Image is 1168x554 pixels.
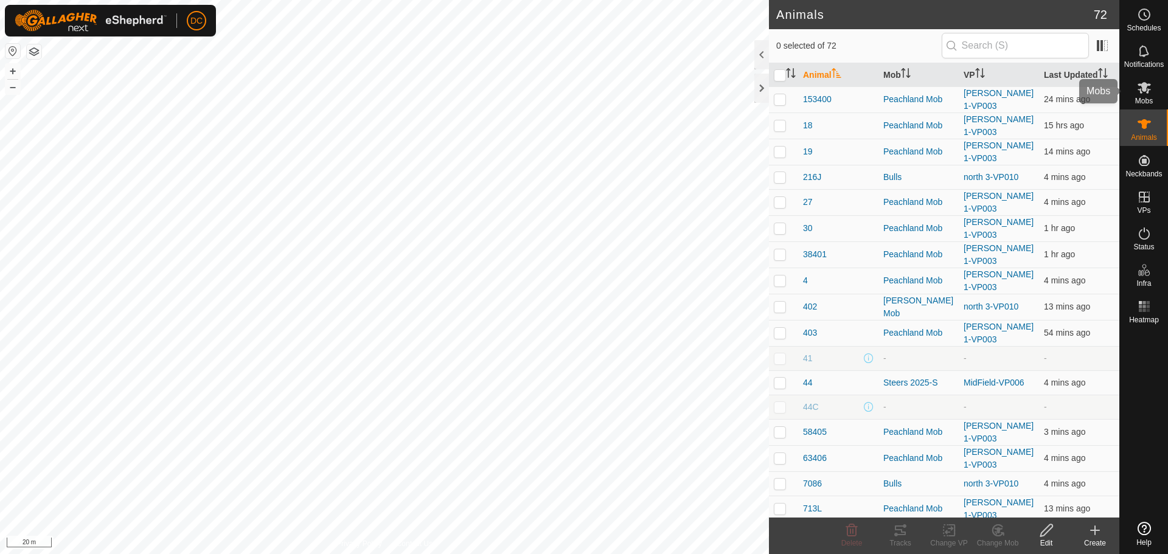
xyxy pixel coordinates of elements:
span: - [1044,353,1047,363]
span: Delete [841,539,863,547]
span: 216J [803,171,821,184]
div: Steers 2025-S [883,376,954,389]
span: Notifications [1124,61,1164,68]
a: north 3-VP010 [964,479,1018,488]
span: 5 Sept 2025, 11:35 am [1044,427,1085,437]
div: Peachland Mob [883,145,954,158]
div: Peachland Mob [883,119,954,132]
p-sorticon: Activate to sort [975,70,985,80]
a: north 3-VP010 [964,302,1018,311]
span: 44 [803,376,813,389]
span: Schedules [1127,24,1161,32]
a: [PERSON_NAME] 1-VP003 [964,88,1034,111]
img: Gallagher Logo [15,10,167,32]
div: Peachland Mob [883,274,954,287]
a: Privacy Policy [336,538,382,549]
a: [PERSON_NAME] 1-VP003 [964,114,1034,137]
span: 5 Sept 2025, 10:25 am [1044,249,1075,259]
app-display-virtual-paddock-transition: - [964,353,967,363]
div: Peachland Mob [883,426,954,438]
div: Bulls [883,171,954,184]
span: 18 [803,119,813,132]
th: VP [959,63,1039,87]
span: 4 Sept 2025, 8:35 pm [1044,120,1084,130]
div: Change VP [925,538,973,549]
app-display-virtual-paddock-transition: - [964,402,967,412]
span: 41 [803,352,813,365]
span: 72 [1094,5,1107,24]
span: Animals [1131,134,1157,141]
button: Reset Map [5,44,20,58]
div: Bulls [883,477,954,490]
span: 5 Sept 2025, 11:35 am [1044,275,1085,285]
span: 7086 [803,477,822,490]
a: MidField-VP006 [964,378,1024,387]
span: 5 Sept 2025, 11:25 am [1044,504,1090,513]
span: 19 [803,145,813,158]
span: 153400 [803,93,832,106]
a: [PERSON_NAME] 1-VP003 [964,191,1034,213]
span: VPs [1137,207,1150,214]
a: [PERSON_NAME] 1-VP003 [964,322,1034,344]
button: + [5,64,20,78]
a: Contact Us [397,538,433,549]
span: 5 Sept 2025, 11:25 am [1044,147,1090,156]
div: Peachland Mob [883,196,954,209]
span: 5 Sept 2025, 11:35 am [1044,479,1085,488]
span: - [1044,402,1047,412]
a: [PERSON_NAME] 1-VP003 [964,447,1034,469]
th: Animal [798,63,878,87]
span: Help [1136,539,1152,546]
span: 63406 [803,452,827,465]
p-sorticon: Activate to sort [1098,70,1108,80]
span: 4 [803,274,808,287]
div: Peachland Mob [883,93,954,106]
span: 402 [803,300,817,313]
div: [PERSON_NAME] Mob [883,294,954,320]
div: Peachland Mob [883,327,954,339]
span: 58405 [803,426,827,438]
span: Mobs [1135,97,1153,105]
span: 5 Sept 2025, 11:35 am [1044,197,1085,207]
div: Create [1071,538,1119,549]
a: [PERSON_NAME] 1-VP003 [964,497,1034,520]
span: 5 Sept 2025, 11:15 am [1044,94,1090,104]
span: Status [1133,243,1154,251]
div: Change Mob [973,538,1022,549]
a: [PERSON_NAME] 1-VP003 [964,421,1034,443]
span: 5 Sept 2025, 10:23 am [1044,223,1075,233]
span: Heatmap [1129,316,1159,324]
input: Search (S) [942,33,1089,58]
span: DC [190,15,203,27]
a: [PERSON_NAME] 1-VP003 [964,243,1034,266]
span: Neckbands [1125,170,1162,178]
span: Infra [1136,280,1151,287]
span: 713L [803,502,822,515]
h2: Animals [776,7,1094,22]
span: 5 Sept 2025, 10:45 am [1044,328,1090,338]
div: Tracks [876,538,925,549]
div: - [883,401,954,414]
th: Mob [878,63,959,87]
span: 38401 [803,248,827,261]
span: 0 selected of 72 [776,40,942,52]
div: Peachland Mob [883,248,954,261]
a: Help [1120,517,1168,551]
span: 5 Sept 2025, 11:25 am [1044,302,1090,311]
div: - [883,352,954,365]
div: Peachland Mob [883,222,954,235]
span: 44C [803,401,819,414]
div: Peachland Mob [883,502,954,515]
div: Peachland Mob [883,452,954,465]
span: 5 Sept 2025, 11:35 am [1044,453,1085,463]
p-sorticon: Activate to sort [786,70,796,80]
a: [PERSON_NAME] 1-VP003 [964,269,1034,292]
span: 5 Sept 2025, 11:35 am [1044,172,1085,182]
p-sorticon: Activate to sort [832,70,841,80]
button: – [5,80,20,94]
a: [PERSON_NAME] 1-VP003 [964,140,1034,163]
span: 30 [803,222,813,235]
span: 5 Sept 2025, 11:34 am [1044,378,1085,387]
th: Last Updated [1039,63,1119,87]
button: Map Layers [27,44,41,59]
